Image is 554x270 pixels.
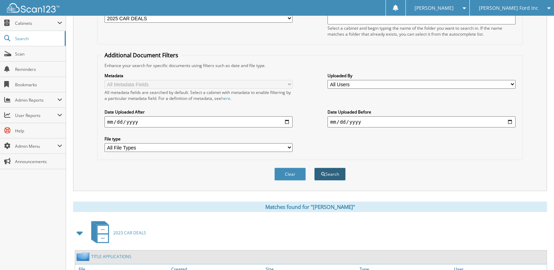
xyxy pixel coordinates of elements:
[15,82,62,88] span: Bookmarks
[15,20,57,26] span: Cabinets
[113,230,146,236] span: 2023 CAR DEALS
[105,136,293,142] label: File type
[221,95,230,101] a: here
[15,143,57,149] span: Admin Menu
[15,51,62,57] span: Scan
[91,254,131,260] a: TITLE APPLICATIONS
[328,73,516,79] label: Uploaded By
[15,36,61,42] span: Search
[328,25,516,37] div: Select a cabinet and begin typing the name of the folder you want to search in. If the name match...
[101,63,519,68] div: Enhance your search for specific documents using filters such as date and file type.
[105,89,293,101] div: All metadata fields are searched by default. Select a cabinet with metadata to enable filtering b...
[73,202,547,212] div: Matches found for "[PERSON_NAME]"
[105,109,293,115] label: Date Uploaded After
[105,116,293,127] input: start
[479,6,538,10] span: [PERSON_NAME] Ford Inc
[328,116,516,127] input: end
[15,112,57,118] span: User Reports
[15,97,57,103] span: Admin Reports
[519,236,554,270] iframe: Chat Widget
[15,66,62,72] span: Reminders
[314,168,346,181] button: Search
[328,109,516,115] label: Date Uploaded Before
[7,3,59,13] img: scan123-logo-white.svg
[415,6,454,10] span: [PERSON_NAME]
[15,128,62,134] span: Help
[77,252,91,261] img: folder2.png
[101,51,182,59] legend: Additional Document Filters
[274,168,306,181] button: Clear
[87,219,146,247] a: 2023 CAR DEALS
[105,73,293,79] label: Metadata
[15,159,62,165] span: Announcements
